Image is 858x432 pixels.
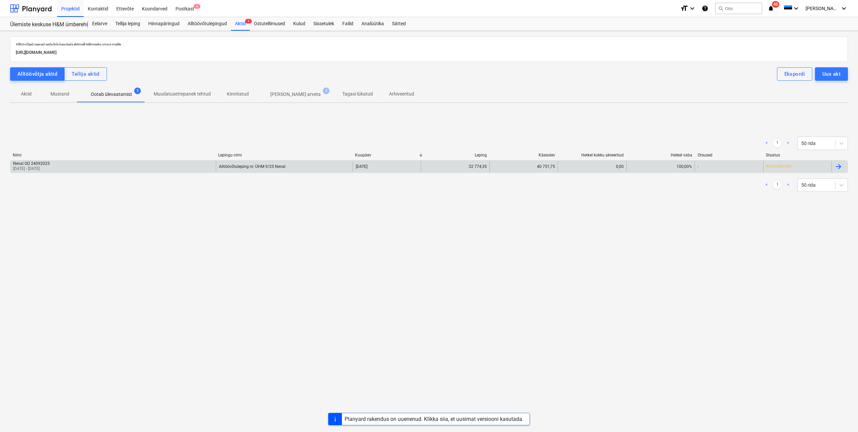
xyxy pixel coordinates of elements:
[558,161,626,172] div: 0,00
[356,164,367,169] div: [DATE]
[91,91,132,98] p: Ootab ülevaatamist
[768,4,774,12] i: notifications
[50,91,69,98] p: Mustand
[219,164,285,169] div: Alltöövõtuleping nr. ÜHM 9/25 Neval
[355,153,418,157] div: Kuupäev
[10,67,65,81] button: Alltöövõtja aktid
[698,164,699,169] div: -
[680,4,688,12] i: format_size
[13,153,213,157] div: Nimi
[16,49,842,56] p: [URL][DOMAIN_NAME]
[763,139,771,147] a: Previous page
[777,67,812,81] button: Ekspordi
[194,4,200,9] span: 6
[388,17,410,31] a: Sätted
[184,17,231,31] a: Alltöövõtulepingud
[16,42,842,46] p: Alltöövõtjad saavad seda linki kasutada aktimalli tellimiseks oma e-mailile
[492,153,555,157] div: Käesolev
[231,17,250,31] div: Aktid
[792,4,800,12] i: keyboard_arrow_down
[629,153,692,157] div: Hetkel vaba
[822,70,841,78] div: Uus akt
[289,17,309,31] a: Kulud
[676,164,692,169] span: 100,00%
[250,17,289,31] a: Ostutellimused
[424,153,487,157] div: Leping
[111,17,144,31] a: Tellija leping
[218,153,350,157] div: Lepingu nimi
[323,87,329,94] span: 1
[806,6,839,11] span: [PERSON_NAME]
[144,17,184,31] a: Hinnapäringud
[784,181,792,189] a: Next page
[309,17,338,31] a: Sissetulek
[17,70,57,78] div: Alltöövõtja aktid
[718,6,724,11] span: search
[88,17,111,31] a: Eelarve
[698,153,761,157] div: Otsused
[784,70,805,78] div: Ekspordi
[18,91,34,98] p: Aktid
[815,67,848,81] button: Uus akt
[772,1,779,8] span: 40
[72,70,100,78] div: Tellija aktid
[840,4,848,12] i: keyboard_arrow_down
[270,91,321,98] p: [PERSON_NAME] arveta
[715,3,762,14] button: Otsi
[345,416,523,422] div: Planyard rakendus on uuenenud. Klikka siia, et uusimat versiooni kasutada.
[490,161,558,172] div: 40 751,75
[784,139,792,147] a: Next page
[421,161,490,172] div: 32 774,35
[134,87,141,94] span: 1
[245,19,252,24] span: 1
[10,21,80,28] div: Ülemiste keskuse H&M ümberehitustööd [HMÜLEMISTE]
[13,161,50,166] div: Neval OÜ 24092025
[227,91,249,98] p: Kinnitatud
[773,139,781,147] a: Page 1 is your current page
[688,4,696,12] i: keyboard_arrow_down
[766,153,829,157] div: Staatus
[342,91,373,98] p: Tagasi lükatud
[338,17,357,31] a: Failid
[389,91,414,98] p: Arhiveeritud
[154,91,211,98] p: Muudatusettepanek tehtud
[763,181,771,189] a: Previous page
[773,181,781,189] a: Page 1 is your current page
[560,153,624,157] div: Hetkel kokku akteeritud
[357,17,388,31] a: Analüütika
[766,164,791,169] p: Kontrollimisel
[64,67,107,81] button: Tellija aktid
[231,17,250,31] a: Aktid1
[702,4,708,12] i: Abikeskus
[13,166,50,172] p: [DATE] - [DATE]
